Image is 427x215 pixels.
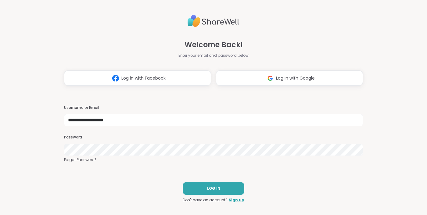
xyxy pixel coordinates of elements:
a: Forgot Password? [64,157,363,163]
img: ShareWell Logo [188,12,239,30]
img: ShareWell Logomark [264,73,276,84]
h3: Username or Email [64,105,363,110]
span: Welcome Back! [185,39,243,50]
span: Don't have an account? [183,197,228,203]
span: Enter your email and password below [178,53,249,58]
span: Log in with Facebook [121,75,166,81]
span: Log in with Google [276,75,315,81]
button: Log in with Google [216,70,363,86]
h3: Password [64,135,363,140]
img: ShareWell Logomark [110,73,121,84]
a: Sign up [229,197,244,203]
span: LOG IN [207,186,220,191]
button: LOG IN [183,182,244,195]
button: Log in with Facebook [64,70,211,86]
